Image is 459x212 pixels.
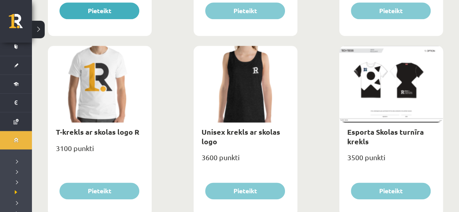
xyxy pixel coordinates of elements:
a: Esporta Skolas turnīra krekls [347,127,424,145]
div: 3500 punkti [339,151,443,171]
a: Unisex krekls ar skolas logo [202,127,280,145]
button: Pieteikt [351,183,431,199]
div: 3600 punkti [194,151,297,171]
button: Pieteikt [205,183,285,199]
button: Pieteikt [59,2,139,19]
button: Pieteikt [205,2,285,19]
div: 3100 punkti [48,141,152,161]
button: Pieteikt [59,183,139,199]
a: T-krekls ar skolas logo R [56,127,139,136]
button: Pieteikt [351,2,431,19]
a: Rīgas 1. Tālmācības vidusskola [9,14,32,34]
